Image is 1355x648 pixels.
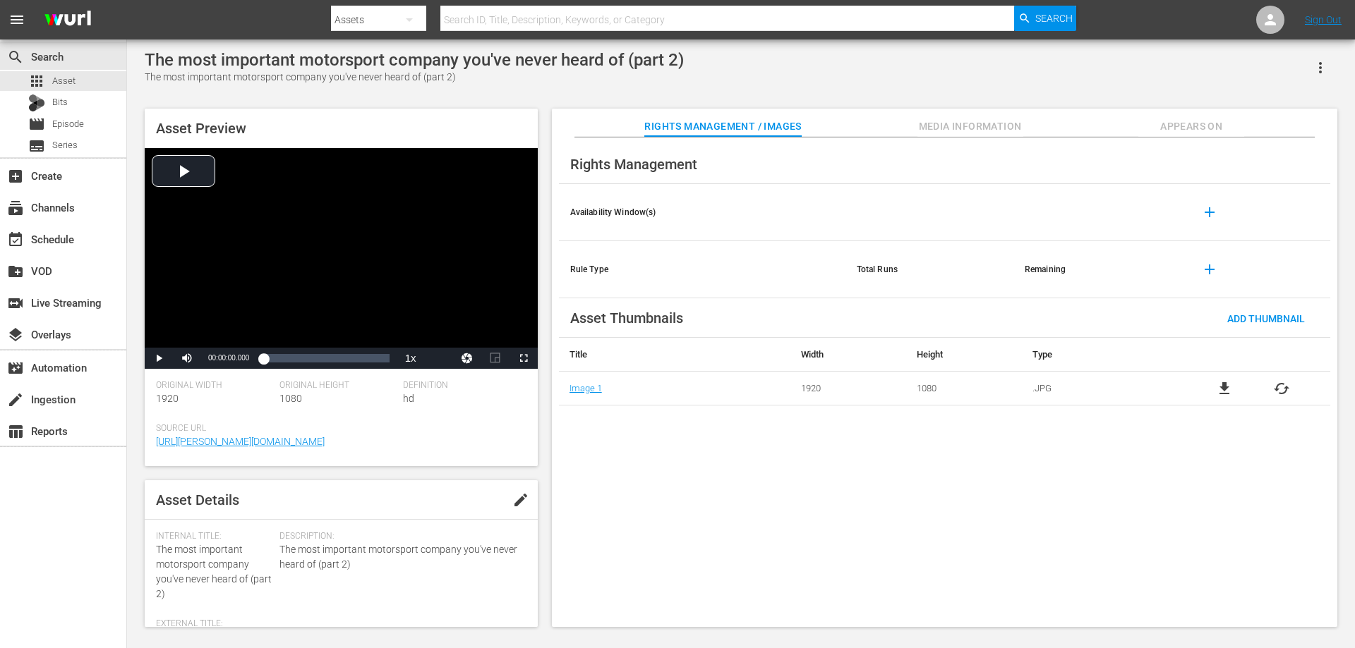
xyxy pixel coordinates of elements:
[1216,305,1316,331] button: Add Thumbnail
[52,74,76,88] span: Asset
[906,338,1022,372] th: Height
[559,338,790,372] th: Title
[481,348,510,369] button: Picture-in-Picture
[917,118,1023,135] span: Media Information
[156,544,272,599] span: The most important motorsport company you've never heard of (part 2)
[145,348,173,369] button: Play
[1193,195,1227,229] button: add
[34,4,102,37] img: ans4CAIJ8jUAAAAAAAAAAAAAAAAAAAAAAAAgQb4GAAAAAAAAAAAAAAAAAAAAAAAAJMjXAAAAAAAAAAAAAAAAAAAAAAAAgAT5G...
[208,354,249,362] span: 00:00:00.000
[156,491,239,508] span: Asset Details
[644,118,801,135] span: Rights Management / Images
[279,542,519,572] span: The most important motorsport company you've never heard of (part 2)
[397,348,425,369] button: Playback Rate
[8,11,25,28] span: menu
[845,241,1013,298] th: Total Runs
[1022,338,1176,372] th: Type
[453,348,481,369] button: Jump To Time
[570,383,602,393] a: Image 1
[7,263,24,280] span: VOD
[512,491,529,508] span: edit
[1035,6,1073,31] span: Search
[1193,252,1227,286] button: add
[1022,372,1176,405] td: .JPG
[1014,6,1076,31] button: Search
[1273,380,1290,397] button: cached
[7,360,24,377] span: Automation
[7,326,24,343] span: Overlays
[7,391,24,408] span: Ingestion
[156,436,325,447] a: [URL][PERSON_NAME][DOMAIN_NAME]
[156,393,179,404] span: 1920
[7,423,24,440] span: Reports
[263,354,389,362] div: Progress Bar
[570,310,683,326] span: Asset Thumbnails
[559,241,845,298] th: Rule Type
[906,372,1022,405] td: 1080
[7,200,24,216] span: Channels
[279,380,396,391] span: Original Height
[279,531,519,542] span: Description:
[7,231,24,248] span: Schedule
[156,423,519,434] span: Source Url
[504,483,538,517] button: edit
[52,95,68,109] span: Bits
[52,117,84,131] span: Episode
[1013,241,1181,298] th: Remaining
[510,348,538,369] button: Fullscreen
[28,73,45,90] span: Asset
[145,50,684,70] div: The most important motorsport company you've never heard of (part 2)
[1305,14,1342,25] a: Sign Out
[279,393,302,404] span: 1080
[7,49,24,66] span: Search
[1138,118,1244,135] span: Appears On
[7,168,24,185] span: Create
[28,137,45,154] span: Series
[570,156,697,173] span: Rights Management
[1201,204,1218,221] span: add
[28,116,45,133] span: Episode
[1201,261,1218,278] span: add
[403,393,414,404] span: hd
[403,380,519,391] span: Definition
[173,348,201,369] button: Mute
[156,531,272,542] span: Internal Title:
[145,70,684,85] div: The most important motorsport company you've never heard of (part 2)
[559,184,845,241] th: Availability Window(s)
[145,148,538,369] div: Video Player
[52,138,78,152] span: Series
[790,372,906,405] td: 1920
[28,94,45,111] div: Bits
[7,295,24,312] span: Live Streaming
[790,338,906,372] th: Width
[1216,313,1316,324] span: Add Thumbnail
[156,120,246,137] span: Asset Preview
[1216,380,1233,397] a: file_download
[156,380,272,391] span: Original Width
[156,618,272,630] span: External Title:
